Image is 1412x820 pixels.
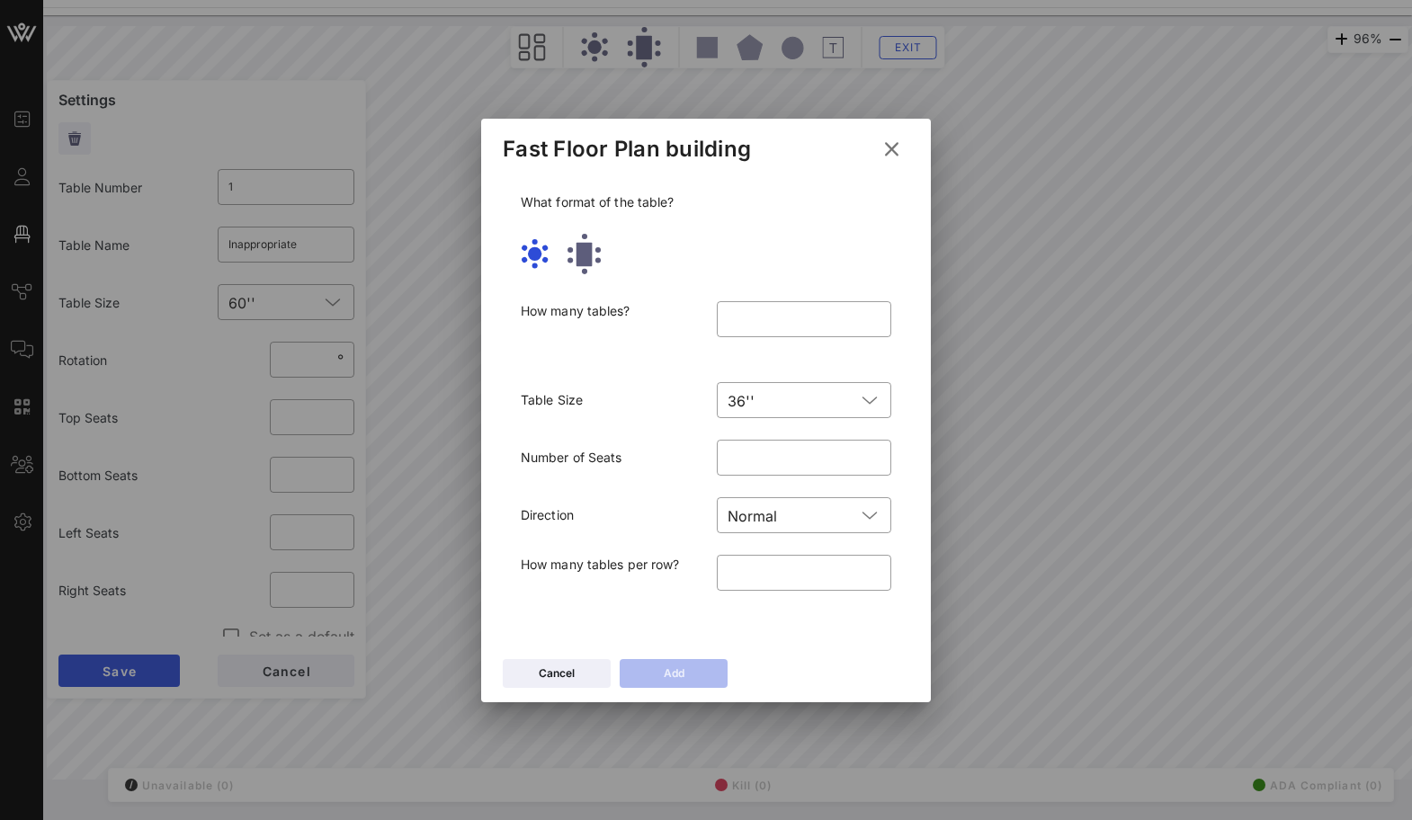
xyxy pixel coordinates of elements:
div: What format of the table? [510,182,902,223]
div: Normal [717,497,891,533]
div: Add [664,664,684,682]
div: Table Size [510,379,706,421]
div: How many tables per row? [510,544,706,625]
div: 36'' [717,382,891,418]
div: How many tables? [510,290,706,371]
button: Cancel [503,659,611,688]
div: Direction [510,495,706,536]
div: Normal [728,508,777,524]
div: Number of Seats [510,437,706,478]
div: 36'' [728,393,755,409]
div: Fast Floor Plan building [503,136,751,163]
button: Add [620,659,728,688]
div: Cancel [539,664,575,682]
